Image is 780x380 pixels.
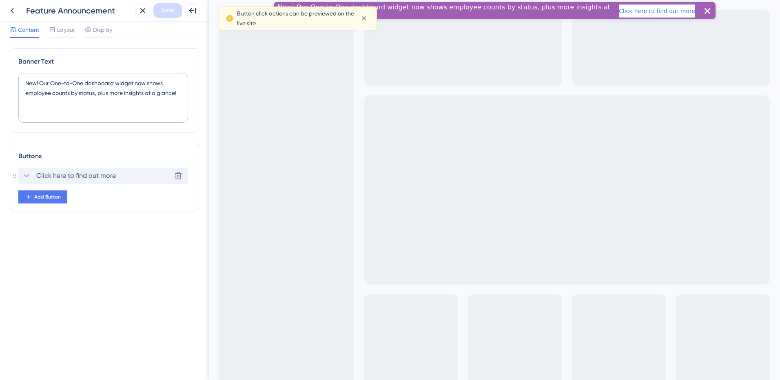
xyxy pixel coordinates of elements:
span: Click here to find out more [36,171,116,181]
span: Display [93,25,112,35]
button: Add Button [18,190,67,203]
span: Add Button [34,194,61,200]
span: Button click actions can be previewed on the live site [237,9,354,28]
button: Save [153,3,182,18]
div: Buttons [18,151,191,161]
iframe: UserGuiding Banner [65,2,507,19]
textarea: New! Our One-to-One dashboard widget now shows employee counts by status, plus more insights at a... [18,73,188,123]
span: Layout [57,25,75,35]
div: Banner Text [18,57,191,66]
button: Click here to find out more [345,2,421,15]
div: Feature Announcement [26,5,132,16]
button: Close banner [428,3,439,15]
span: Content [18,25,39,35]
span: Save [161,6,174,15]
